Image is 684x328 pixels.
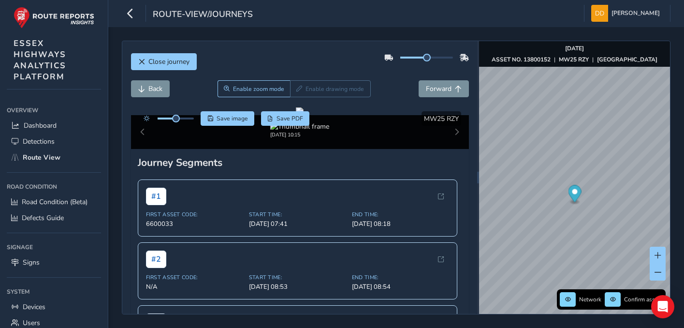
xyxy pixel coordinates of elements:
[146,211,243,218] span: First Asset Code:
[352,274,449,281] span: End Time:
[7,299,101,315] a: Devices
[7,149,101,165] a: Route View
[352,283,449,291] span: [DATE] 08:54
[352,220,449,228] span: [DATE] 08:18
[611,5,660,22] span: [PERSON_NAME]
[131,80,170,97] button: Back
[201,111,254,126] button: Save
[146,188,166,205] span: # 1
[7,118,101,134] a: Dashboard
[23,153,60,162] span: Route View
[651,295,674,318] div: Open Intercom Messenger
[23,302,45,312] span: Devices
[270,131,329,138] div: [DATE] 10:15
[492,56,657,63] div: | |
[24,121,57,130] span: Dashboard
[7,284,101,299] div: System
[7,194,101,210] a: Road Condition (Beta)
[146,274,243,281] span: First Asset Code:
[591,5,663,22] button: [PERSON_NAME]
[426,84,451,93] span: Forward
[138,156,462,169] div: Journey Segments
[7,103,101,118] div: Overview
[492,56,551,63] strong: ASSET NO. 13800152
[23,258,40,267] span: Signs
[565,45,584,52] strong: [DATE]
[218,80,291,97] button: Zoom
[22,213,64,223] span: Defects Guide
[249,220,346,228] span: [DATE] 07:41
[261,111,310,126] button: PDF
[270,122,329,131] img: Thumbnail frame
[624,296,663,303] span: Confirm assets
[352,211,449,218] span: End Time:
[146,220,243,228] span: 6600033
[23,137,55,146] span: Detections
[7,210,101,226] a: Defects Guide
[559,56,589,63] strong: MW25 RZY
[7,179,101,194] div: Road Condition
[277,115,303,122] span: Save PDF
[14,38,66,82] span: ESSEX HIGHWAYS ANALYTICS PLATFORM
[146,251,166,268] span: # 2
[153,8,253,22] span: route-view/journeys
[22,197,87,207] span: Road Condition (Beta)
[148,57,189,66] span: Close journey
[249,283,346,291] span: [DATE] 08:53
[249,211,346,218] span: Start Time:
[424,114,459,123] span: MW25 RZY
[23,318,40,328] span: Users
[579,296,601,303] span: Network
[7,240,101,254] div: Signage
[217,115,248,122] span: Save image
[148,84,162,93] span: Back
[7,134,101,149] a: Detections
[14,7,94,29] img: rr logo
[131,53,197,70] button: Close journey
[146,283,243,291] span: N/A
[597,56,657,63] strong: [GEOGRAPHIC_DATA]
[591,5,608,22] img: diamond-layout
[568,185,582,205] div: Map marker
[249,274,346,281] span: Start Time:
[419,80,469,97] button: Forward
[7,254,101,270] a: Signs
[233,85,284,93] span: Enable zoom mode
